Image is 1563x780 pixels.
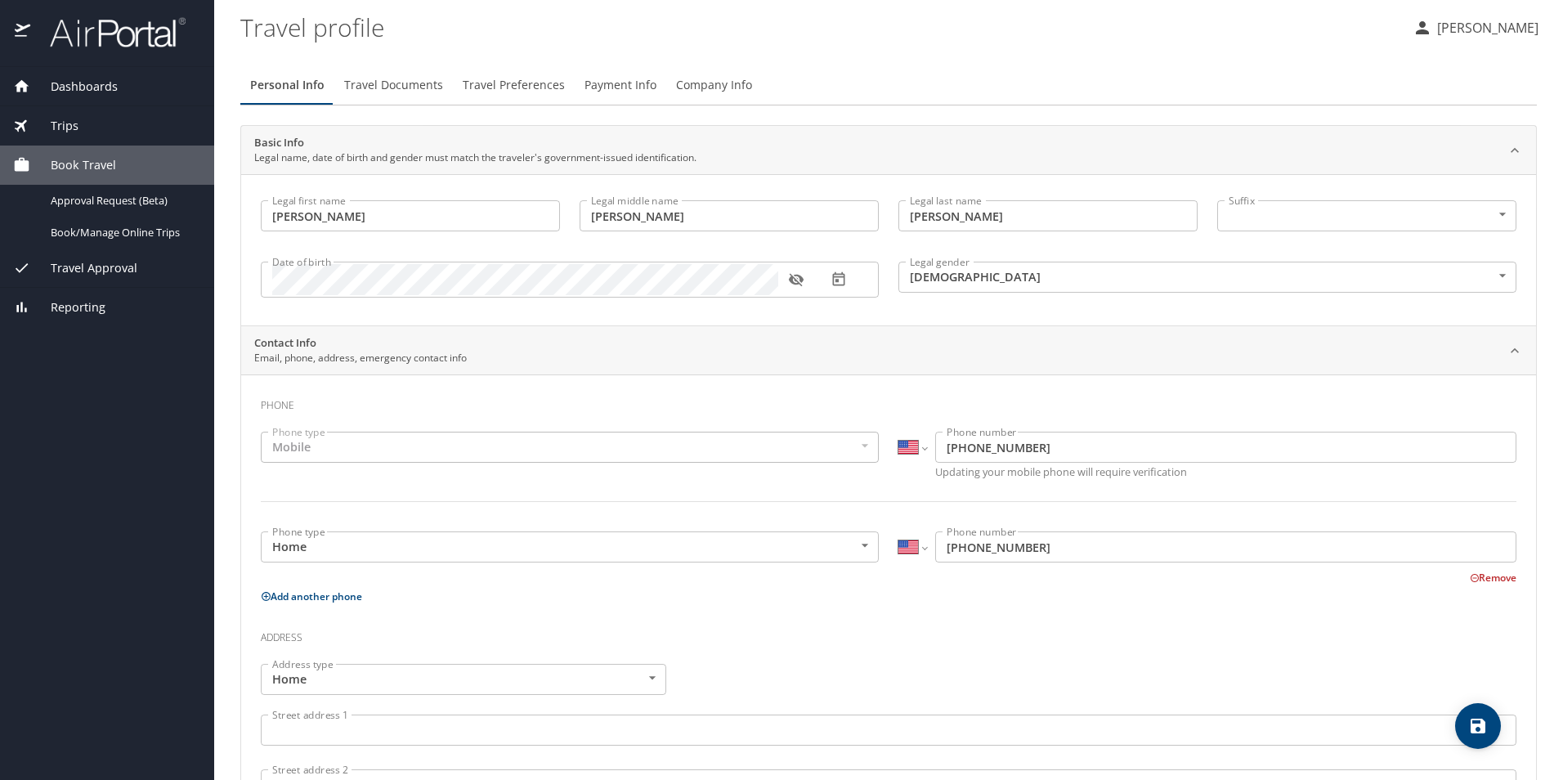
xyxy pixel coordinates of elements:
p: Legal name, date of birth and gender must match the traveler's government-issued identification. [254,150,696,165]
span: Trips [30,117,78,135]
p: Updating your mobile phone will require verification [935,467,1516,477]
h2: Contact Info [254,335,467,352]
div: Mobile [261,432,879,463]
button: Add another phone [261,589,362,603]
h1: Travel profile [240,2,1400,52]
img: airportal-logo.png [32,16,186,48]
span: Approval Request (Beta) [51,193,195,208]
div: Home [261,664,666,695]
span: Company Info [676,75,752,96]
h3: Phone [261,388,1516,415]
div: [DEMOGRAPHIC_DATA] [898,262,1516,293]
span: Book Travel [30,156,116,174]
img: icon-airportal.png [15,16,32,48]
div: Profile [240,65,1537,105]
div: Contact InfoEmail, phone, address, emergency contact info [241,326,1536,375]
p: Email, phone, address, emergency contact info [254,351,467,365]
span: Travel Preferences [463,75,565,96]
span: Dashboards [30,78,118,96]
span: Travel Documents [344,75,443,96]
div: ​ [1217,200,1516,231]
span: Travel Approval [30,259,137,277]
span: Payment Info [584,75,656,96]
div: Home [261,531,879,563]
p: [PERSON_NAME] [1432,18,1538,38]
div: Basic InfoLegal name, date of birth and gender must match the traveler's government-issued identi... [241,174,1536,325]
h2: Basic Info [254,135,696,151]
button: Remove [1470,571,1516,585]
h3: Address [261,620,1516,648]
button: [PERSON_NAME] [1406,13,1545,43]
span: Book/Manage Online Trips [51,225,195,240]
span: Personal Info [250,75,325,96]
button: save [1455,703,1501,749]
span: Reporting [30,298,105,316]
div: Basic InfoLegal name, date of birth and gender must match the traveler's government-issued identi... [241,126,1536,175]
